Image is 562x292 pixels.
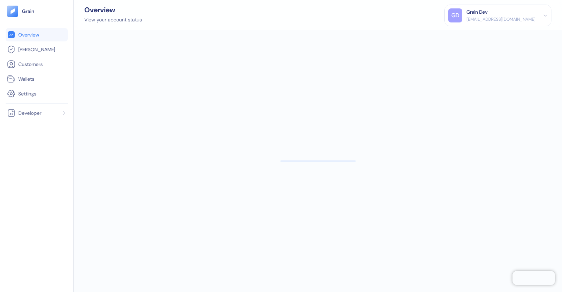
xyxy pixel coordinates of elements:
img: logo [22,9,35,14]
span: Overview [18,31,39,38]
span: Developer [18,109,41,117]
div: View your account status [84,16,142,24]
img: logo-tablet-V2.svg [7,6,18,17]
span: Customers [18,61,43,68]
span: Wallets [18,75,34,82]
a: [PERSON_NAME] [7,45,66,54]
span: Settings [18,90,37,97]
a: Customers [7,60,66,68]
div: GD [448,8,462,22]
span: [PERSON_NAME] [18,46,55,53]
div: Overview [84,6,142,13]
a: Settings [7,89,66,98]
a: Wallets [7,75,66,83]
div: [EMAIL_ADDRESS][DOMAIN_NAME] [466,16,536,22]
div: Grain Dev [466,8,488,16]
iframe: Chatra live chat [512,271,555,285]
a: Overview [7,31,66,39]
